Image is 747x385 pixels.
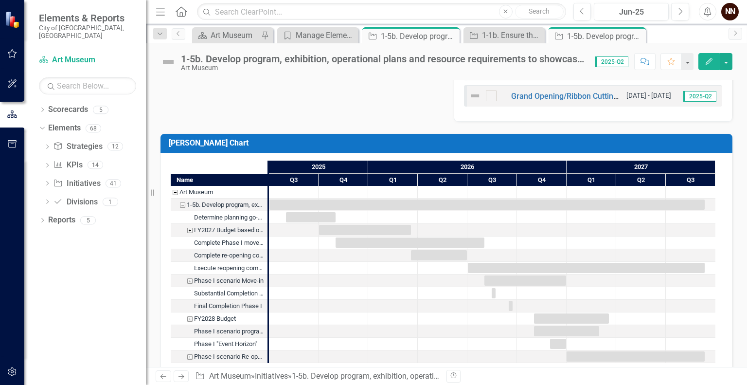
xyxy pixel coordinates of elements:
div: 12 [107,143,123,151]
div: Manage Elements [296,29,356,41]
div: 1-5b. Develop program, exhibition, operational plans and resource requirements to showcase/levera... [181,54,586,64]
div: Jun-25 [597,6,665,18]
div: Task: Start date: 2026-08-01 End date: 2026-12-31 [171,275,267,287]
div: Task: Art Museum Start date: 2025-07-01 End date: 2025-07-02 [171,186,267,199]
div: Q2 [418,174,467,186]
div: Phase I scenario Move-in [194,275,264,287]
div: Task: Start date: 2025-08-01 End date: 2025-11-01 [286,212,336,222]
div: Task: Start date: 2026-11-01 End date: 2027-03-18 [171,312,267,325]
div: Complete Phase I move-in plan [194,237,265,249]
span: 2025-Q2 [595,56,628,67]
div: Determine planning go-date for Phase I or Phase II [194,211,265,224]
div: 2026 [368,161,567,173]
a: Art Museum [195,29,259,41]
div: Task: Start date: 2026-08-15 End date: 2026-08-15 [492,288,496,298]
div: » » [195,371,439,382]
div: Complete re-opening communication plan for Phase I scenario. [171,249,267,262]
div: 2025 [269,161,368,173]
a: Art Museum [209,371,251,381]
div: Q4 [319,174,368,186]
div: Art Museum [211,29,259,41]
img: Not Defined [469,90,481,102]
div: Phase I "Event Horizon" [171,338,267,350]
div: 1-5b. Develop program, exhibition, operational plans and resource requirements to showcase/levera... [381,30,457,42]
div: Phase I scenario programmatic hiatus [171,325,267,338]
a: Divisions [53,197,97,208]
a: Initiatives [53,178,100,189]
div: Q3 [269,174,319,186]
div: Art Museum [171,186,267,199]
div: 41 [106,179,121,187]
div: Task: Start date: 2026-03-19 End date: 2026-06-30 [411,250,467,260]
div: Q1 [368,174,418,186]
div: Task: Start date: 2027-01-01 End date: 2027-09-11 [171,350,267,363]
div: 68 [86,124,101,132]
div: FY2028 Budget [194,312,236,325]
div: Task: Start date: 2025-10-01 End date: 2026-03-19 [171,224,267,237]
input: Search ClearPoint... [197,3,566,20]
button: Search [515,5,564,18]
div: Q3 [467,174,517,186]
div: Phase I scenario programmatic hiatus [194,325,265,338]
a: Elements [48,123,81,134]
div: Q1 [567,174,616,186]
input: Search Below... [39,77,136,94]
div: Task: Start date: 2026-11-01 End date: 2027-03-01 [171,325,267,338]
div: Phase I scenario Re-opening [194,350,265,363]
div: Final Completion Phase I [171,300,267,312]
div: Task: Start date: 2025-08-01 End date: 2025-11-01 [171,211,267,224]
div: Task: Start date: 2026-12-01 End date: 2026-12-31 [171,338,267,350]
div: Q3 [666,174,715,186]
div: Task: Start date: 2026-07-01 End date: 2027-09-11 [171,262,267,275]
span: Search [529,7,550,15]
div: Task: Start date: 2026-09-15 End date: 2026-09-15 [509,301,513,311]
img: Not Defined [160,54,176,70]
div: Task: Start date: 2026-09-15 End date: 2026-09-15 [171,300,267,312]
div: Q4 [517,174,567,186]
div: Art Museum [179,186,213,199]
div: Execute reopening communication plan [194,262,265,275]
span: 2025-Q2 [683,91,716,102]
div: Task: Start date: 2025-11-01 End date: 2026-08-01 [336,238,484,248]
div: FY2027 Budget based on Phase I [194,224,265,237]
button: NN [721,3,739,20]
a: Reports [48,215,75,226]
div: Execute reopening communication plan [171,262,267,275]
div: 1-5b. Develop program, exhibition, operational plans and resource requirements to showcase/levera... [187,199,265,211]
div: Substantial Completion Phase I [171,287,267,300]
img: ClearPoint Strategy [4,10,22,29]
div: FY2027 Budget based on Phase I [171,224,267,237]
div: Phase I scenario Move-in [171,275,267,287]
div: Substantial Completion Phase I [194,287,265,300]
div: Q2 [616,174,666,186]
div: Task: Start date: 2026-03-19 End date: 2026-06-30 [171,249,267,262]
div: 1 [103,198,118,206]
a: Strategies [53,141,102,152]
div: Task: Start date: 2026-11-01 End date: 2027-03-18 [534,313,609,324]
div: Name [171,174,267,186]
a: 1-1b. Ensure the continuation of long-standing programs during the closure of the building. [466,29,542,41]
div: FY2028 Budget [171,312,267,325]
a: Initiatives [255,371,288,381]
span: Elements & Reports [39,12,136,24]
div: 1-5b. Develop program, exhibition, operational plans and resource requirements to showcase/levera... [171,199,267,211]
div: Task: Start date: 2025-07-01 End date: 2027-09-11 [269,200,705,210]
div: Task: Start date: 2026-08-15 End date: 2026-08-15 [171,287,267,300]
div: Final Completion Phase I [194,300,262,312]
div: 5 [93,106,108,114]
small: [DATE] - [DATE] [626,91,671,100]
div: Task: Start date: 2025-07-01 End date: 2027-09-11 [171,199,267,211]
div: Determine planning go-date for Phase I or Phase II [171,211,267,224]
div: 5 [80,216,96,224]
div: 1-5b. Develop program, exhibition, operational plans and resource requirements to showcase/levera... [567,30,643,42]
div: Task: Start date: 2025-10-01 End date: 2026-03-19 [319,225,411,235]
a: Art Museum [39,55,136,66]
div: Complete Phase I move-in plan [171,237,267,249]
div: Task: Start date: 2027-01-01 End date: 2027-09-11 [567,351,705,362]
div: Task: Start date: 2026-11-01 End date: 2027-03-01 [534,326,599,336]
div: 2027 [567,161,715,173]
a: KPIs [53,160,82,171]
div: 1-1b. Ensure the continuation of long-standing programs during the closure of the building. [482,29,542,41]
h3: [PERSON_NAME] Chart [169,139,728,147]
